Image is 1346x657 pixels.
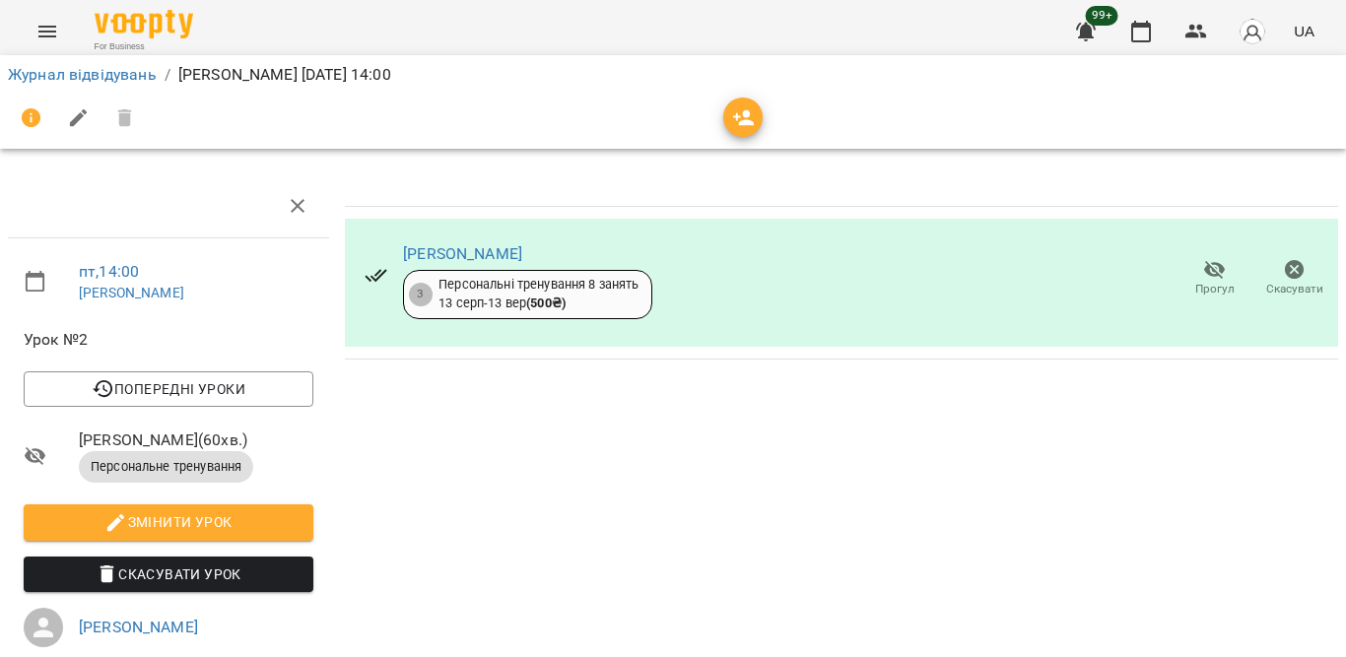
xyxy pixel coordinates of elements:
[409,283,433,306] div: 3
[1086,6,1118,26] span: 99+
[79,262,139,281] a: пт , 14:00
[178,63,391,87] p: [PERSON_NAME] [DATE] 14:00
[24,371,313,407] button: Попередні уроки
[1175,251,1254,306] button: Прогул
[1286,13,1322,49] button: UA
[95,40,193,53] span: For Business
[79,285,184,300] a: [PERSON_NAME]
[79,458,253,476] span: Персональне тренування
[1195,281,1235,297] span: Прогул
[165,63,170,87] li: /
[39,510,298,534] span: Змінити урок
[39,377,298,401] span: Попередні уроки
[39,562,298,586] span: Скасувати Урок
[1239,18,1266,45] img: avatar_s.png
[24,557,313,592] button: Скасувати Урок
[1266,281,1323,297] span: Скасувати
[403,244,522,263] a: [PERSON_NAME]
[8,65,157,84] a: Журнал відвідувань
[24,328,313,352] span: Урок №2
[1294,21,1314,41] span: UA
[79,428,313,452] span: [PERSON_NAME] ( 60 хв. )
[1254,251,1334,306] button: Скасувати
[24,504,313,540] button: Змінити урок
[95,10,193,38] img: Voopty Logo
[79,618,198,636] a: [PERSON_NAME]
[526,296,566,310] b: ( 500 ₴ )
[438,276,639,312] div: Персональні тренування 8 занять 13 серп - 13 вер
[24,8,71,55] button: Menu
[8,63,1338,87] nav: breadcrumb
